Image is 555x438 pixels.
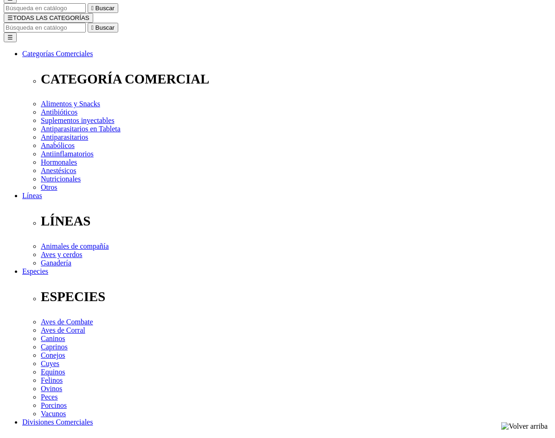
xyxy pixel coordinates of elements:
a: Antiinflamatorios [41,150,94,158]
p: LÍNEAS [41,213,551,229]
a: Anestésicos [41,167,76,174]
button:  Buscar [88,3,118,13]
p: CATEGORÍA COMERCIAL [41,71,551,87]
a: Animales de compañía [41,242,109,250]
iframe: Brevo live chat [5,337,160,433]
a: Antiparasitarios [41,133,88,141]
i:  [91,24,94,31]
i:  [91,5,94,12]
button:  Buscar [88,23,118,32]
a: Ganadería [41,259,71,267]
a: Especies [22,267,48,275]
a: Nutricionales [41,175,81,183]
a: Caninos [41,335,65,342]
span: ☰ [7,14,13,21]
span: Buscar [96,5,115,12]
a: Aves y cerdos [41,251,82,258]
a: Suplementos inyectables [41,116,115,124]
p: ESPECIES [41,289,551,304]
a: Aves de Corral [41,326,85,334]
button: ☰ [4,32,17,42]
a: Categorías Comerciales [22,50,93,58]
a: Alimentos y Snacks [41,100,100,108]
a: Antiparasitarios en Tableta [41,125,121,133]
img: Volver arriba [501,422,548,431]
button: ☰TODAS LAS CATEGORÍAS [4,13,93,23]
span: Buscar [96,24,115,31]
input: Buscar [4,23,86,32]
a: Aves de Combate [41,318,93,326]
a: Hormonales [41,158,77,166]
a: Antibióticos [41,108,77,116]
a: Anabólicos [41,142,75,149]
a: Líneas [22,192,42,200]
input: Buscar [4,3,86,13]
a: Otros [41,183,57,191]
